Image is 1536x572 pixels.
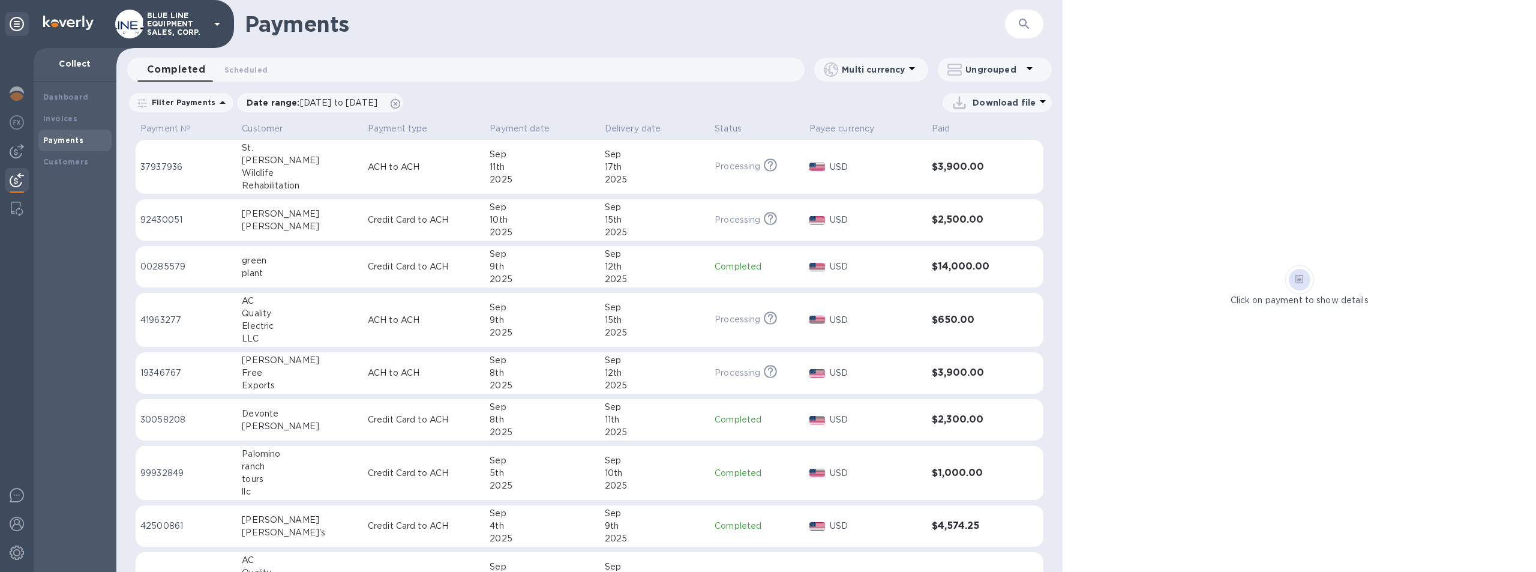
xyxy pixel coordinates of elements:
div: 2025 [490,480,595,492]
span: Payee currency [809,122,890,135]
div: Sep [490,401,595,414]
div: Devonte [242,408,358,420]
div: Sep [605,148,706,161]
b: Payments [43,136,83,145]
p: Payee currency [809,122,875,135]
div: 2025 [490,379,595,392]
p: 37937936 [140,161,232,173]
span: Payment № [140,122,206,135]
p: USD [830,260,922,273]
h3: $650.00 [932,315,1013,326]
div: AC [242,554,358,567]
p: USD [830,367,922,379]
p: 30058208 [140,414,232,426]
p: 00285579 [140,260,232,273]
p: Date range : [247,97,383,109]
h3: $1,000.00 [932,468,1013,479]
div: Sep [490,248,595,260]
img: Logo [43,16,94,30]
div: Sep [490,454,595,467]
p: Status [715,122,742,135]
p: 41963277 [140,314,232,327]
p: 99932849 [140,467,232,480]
p: USD [830,467,922,480]
div: Exports [242,379,358,392]
span: Status [715,122,757,135]
span: Scheduled [224,64,268,76]
div: St. [242,142,358,154]
div: 4th [490,520,595,532]
div: Quality [242,307,358,320]
p: 19346767 [140,367,232,379]
div: Date range:[DATE] to [DATE] [237,93,403,112]
div: Sep [605,354,706,367]
h3: $14,000.00 [932,261,1013,272]
div: 2025 [605,273,706,286]
div: 9th [490,260,595,273]
p: 92430051 [140,214,232,226]
p: Payment № [140,122,190,135]
div: Sep [605,507,706,520]
b: Invoices [43,114,77,123]
p: Credit Card to ACH [368,260,480,273]
div: 2025 [490,532,595,545]
img: USD [809,469,826,477]
div: 9th [605,520,706,532]
img: USD [809,263,826,271]
div: 2025 [490,273,595,286]
p: ACH to ACH [368,314,480,327]
div: 2025 [490,173,595,186]
p: Credit Card to ACH [368,414,480,426]
div: 2025 [490,327,595,339]
p: Credit Card to ACH [368,214,480,226]
h3: $3,900.00 [932,367,1013,379]
div: [PERSON_NAME] [242,420,358,433]
div: 8th [490,367,595,379]
div: 15th [605,214,706,226]
p: USD [830,414,922,426]
img: USD [809,316,826,324]
img: USD [809,216,826,224]
div: 2025 [605,173,706,186]
div: 2025 [605,226,706,239]
p: Click on payment to show details [1231,294,1369,307]
div: Sep [605,201,706,214]
div: 8th [490,414,595,426]
p: Payment date [490,122,550,135]
p: Credit Card to ACH [368,520,480,532]
h3: $4,574.25 [932,520,1013,532]
span: Paid [932,122,966,135]
div: Sep [605,401,706,414]
p: USD [830,214,922,226]
img: USD [809,522,826,531]
div: [PERSON_NAME] [242,514,358,526]
div: Sep [605,248,706,260]
div: [PERSON_NAME] [242,354,358,367]
div: 2025 [490,226,595,239]
div: 15th [605,314,706,327]
div: plant [242,267,358,280]
div: LLC [242,333,358,345]
span: Delivery date [605,122,677,135]
div: Sep [490,354,595,367]
span: Payment type [368,122,443,135]
img: USD [809,369,826,378]
p: Processing [715,214,760,226]
div: llc [242,486,358,498]
p: Download file [973,97,1036,109]
div: Sep [490,301,595,314]
div: AC [242,295,358,307]
div: 10th [605,467,706,480]
div: [PERSON_NAME] [242,208,358,220]
p: ACH to ACH [368,367,480,379]
div: tours [242,473,358,486]
p: Ungrouped [965,64,1022,76]
p: USD [830,314,922,327]
span: [DATE] to [DATE] [300,98,377,107]
div: 17th [605,161,706,173]
div: Free [242,367,358,379]
img: USD [809,163,826,171]
p: Processing [715,313,760,326]
p: Paid [932,122,950,135]
span: Customer [242,122,298,135]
